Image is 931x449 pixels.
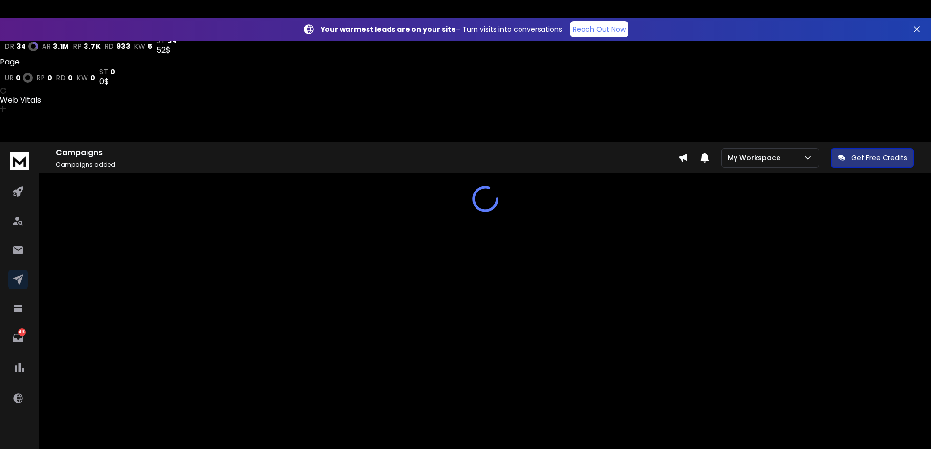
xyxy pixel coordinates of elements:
[105,43,114,50] span: rd
[16,43,26,50] span: 34
[56,74,73,82] a: rd0
[156,44,177,56] div: 52$
[110,68,116,76] span: 0
[5,74,14,82] span: ur
[5,73,33,83] a: ur0
[18,328,26,336] p: 490
[167,37,177,44] span: 34
[99,68,108,76] span: st
[728,153,784,163] p: My Workspace
[37,74,45,82] span: rp
[570,21,628,37] a: Reach Out Now
[10,152,29,170] img: logo
[8,328,28,348] a: 490
[851,153,907,163] p: Get Free Credits
[321,24,456,34] strong: Your warmest leads are on your site
[42,43,69,50] a: ar3.1M
[56,161,678,169] p: Campaigns added
[90,74,96,82] span: 0
[68,74,73,82] span: 0
[831,148,914,168] button: Get Free Credits
[116,43,130,50] span: 933
[134,43,146,50] span: kw
[573,24,626,34] p: Reach Out Now
[84,43,101,50] span: 3.7K
[148,43,152,50] span: 5
[99,68,115,76] a: st0
[37,74,52,82] a: rp0
[42,43,51,50] span: ar
[77,74,88,82] span: kw
[16,74,21,82] span: 0
[56,74,65,82] span: rd
[105,43,130,50] a: rd933
[73,43,101,50] a: rp3.7K
[77,74,95,82] a: kw0
[47,74,53,82] span: 0
[134,43,152,50] a: kw5
[5,43,14,50] span: dr
[321,24,562,34] p: – Turn visits into conversations
[99,76,115,87] div: 0$
[73,43,82,50] span: rp
[5,42,38,51] a: dr34
[56,147,678,159] h1: Campaigns
[53,43,69,50] span: 3.1M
